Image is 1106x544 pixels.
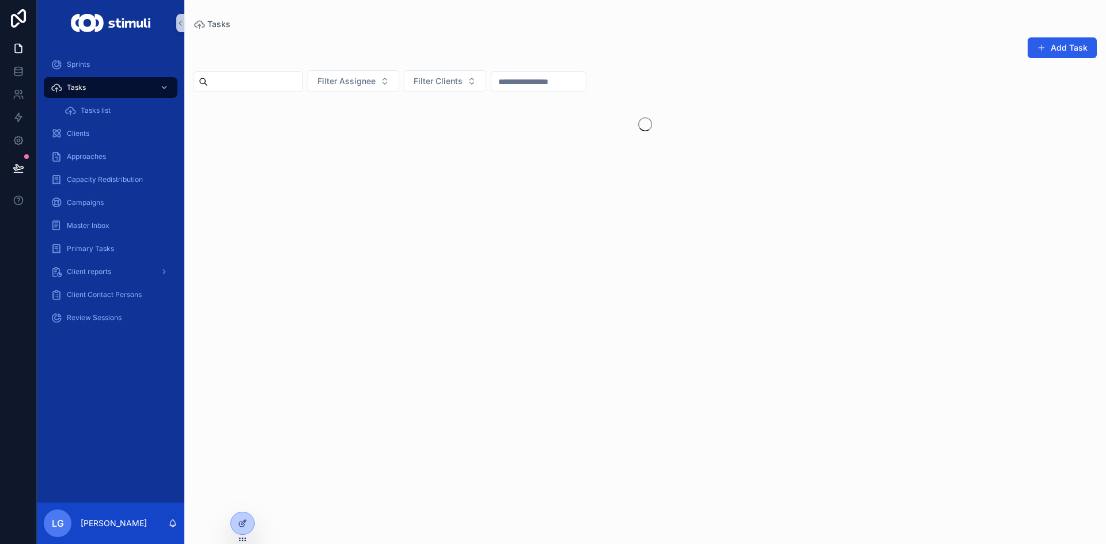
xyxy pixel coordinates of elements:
[81,518,147,529] p: [PERSON_NAME]
[67,244,114,253] span: Primary Tasks
[44,192,177,213] a: Campaigns
[71,14,150,32] img: App logo
[67,313,122,322] span: Review Sessions
[44,146,177,167] a: Approaches
[67,221,109,230] span: Master Inbox
[67,60,90,69] span: Sprints
[67,198,104,207] span: Campaigns
[44,307,177,328] a: Review Sessions
[194,18,230,30] a: Tasks
[37,46,184,343] div: scrollable content
[404,70,486,92] button: Select Button
[52,516,64,530] span: LG
[81,106,111,115] span: Tasks list
[44,238,177,259] a: Primary Tasks
[44,169,177,190] a: Capacity Redistribution
[67,290,142,299] span: Client Contact Persons
[1028,37,1097,58] button: Add Task
[44,123,177,144] a: Clients
[67,83,86,92] span: Tasks
[67,152,106,161] span: Approaches
[308,70,399,92] button: Select Button
[414,75,463,87] span: Filter Clients
[67,267,111,276] span: Client reports
[44,215,177,236] a: Master Inbox
[317,75,376,87] span: Filter Assignee
[44,54,177,75] a: Sprints
[44,77,177,98] a: Tasks
[58,100,177,121] a: Tasks list
[44,261,177,282] a: Client reports
[207,18,230,30] span: Tasks
[44,284,177,305] a: Client Contact Persons
[67,129,89,138] span: Clients
[67,175,143,184] span: Capacity Redistribution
